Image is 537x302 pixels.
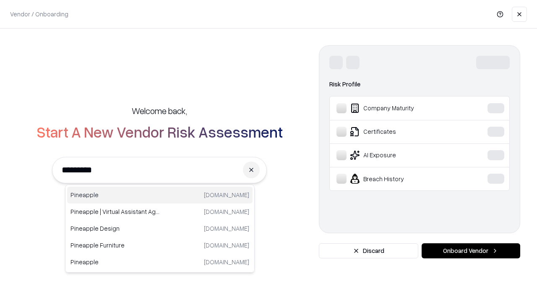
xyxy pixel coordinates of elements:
[70,190,160,199] p: Pineapple
[70,207,160,216] p: Pineapple | Virtual Assistant Agency
[65,185,255,273] div: Suggestions
[204,190,249,199] p: [DOMAIN_NAME]
[329,79,510,89] div: Risk Profile
[204,207,249,216] p: [DOMAIN_NAME]
[319,243,418,258] button: Discard
[70,258,160,266] p: Pineapple
[336,127,462,137] div: Certificates
[336,103,462,113] div: Company Maturity
[336,174,462,184] div: Breach History
[204,241,249,250] p: [DOMAIN_NAME]
[132,105,187,117] h5: Welcome back,
[204,224,249,233] p: [DOMAIN_NAME]
[336,150,462,160] div: AI Exposure
[10,10,68,18] p: Vendor / Onboarding
[70,224,160,233] p: Pineapple Design
[204,258,249,266] p: [DOMAIN_NAME]
[36,123,283,140] h2: Start A New Vendor Risk Assessment
[70,241,160,250] p: Pineapple Furniture
[422,243,520,258] button: Onboard Vendor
